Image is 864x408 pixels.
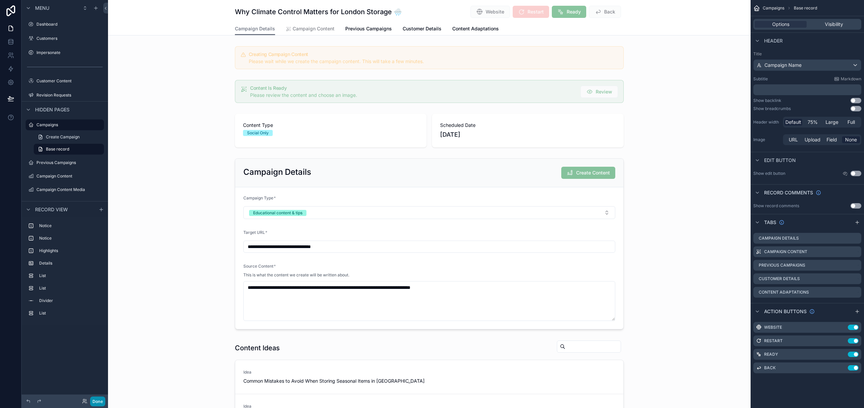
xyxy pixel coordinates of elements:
[26,19,104,30] a: Dashboard
[39,273,101,278] label: List
[764,249,807,254] label: Campaign Content
[26,171,104,182] a: Campaign Content
[764,62,802,69] span: Campaign Name
[39,310,101,316] label: List
[794,5,817,11] span: Base record
[35,5,49,11] span: Menu
[452,23,499,36] a: Content Adaptations
[764,338,783,344] label: Restart
[26,76,104,86] a: Customer Content
[36,173,103,179] label: Campaign Content
[235,23,275,35] a: Campaign Details
[39,285,101,291] label: List
[764,352,778,357] label: Ready
[753,76,768,82] label: Subtitle
[26,184,104,195] a: Campaign Content Media
[759,276,800,281] label: Customer Details
[764,189,813,196] span: Record comments
[36,36,103,41] label: Customers
[26,47,104,58] a: Impersonate
[772,21,789,28] span: Options
[39,223,101,228] label: Notice
[764,308,807,315] span: Action buttons
[34,144,104,155] a: Base record
[235,25,275,32] span: Campaign Details
[235,7,402,17] h1: Why Climate Control Matters for London Storage 🌧️
[39,261,101,266] label: Details
[35,106,70,113] span: Hidden pages
[764,219,776,226] span: Tabs
[34,132,104,142] a: Create Campaign
[26,33,104,44] a: Customers
[46,146,69,152] span: Base record
[345,25,392,32] span: Previous Campaigns
[36,22,103,27] label: Dashboard
[39,298,101,303] label: Divider
[759,236,799,241] label: Campaign Details
[36,92,103,98] label: Revision Requests
[753,98,781,103] div: Show backlink
[452,25,499,32] span: Content Adaptations
[834,76,861,82] a: Markdown
[753,59,861,71] button: Campaign Name
[764,325,782,330] label: Website
[26,90,104,101] a: Revision Requests
[403,25,441,32] span: Customer Details
[759,290,809,295] label: Content Adaptations
[36,160,103,165] label: Previous Campaigns
[22,217,108,325] div: scrollable content
[293,25,334,32] span: Campaign Content
[36,187,103,192] label: Campaign Content Media
[805,136,820,143] span: Upload
[825,21,843,28] span: Visibility
[764,37,783,44] span: Header
[753,51,861,57] label: Title
[789,136,798,143] span: URL
[826,119,838,126] span: Large
[35,206,68,213] span: Record view
[753,84,861,95] div: scrollable content
[841,76,861,82] span: Markdown
[808,119,818,126] span: 75%
[403,23,441,36] a: Customer Details
[759,263,805,268] label: Previous Campaigns
[753,119,780,125] label: Header width
[753,106,791,111] div: Show breadcrumbs
[36,78,103,84] label: Customer Content
[26,157,104,168] a: Previous Campaigns
[753,203,799,209] div: Show record comments
[764,365,776,371] label: Back
[845,136,857,143] span: None
[26,119,104,130] a: Campaigns
[753,137,780,142] label: Image
[763,5,784,11] span: Campaigns
[39,248,101,253] label: Highlights
[36,50,103,55] label: Impersonate
[847,119,855,126] span: Full
[753,171,785,176] label: Show edit button
[36,122,100,128] label: Campaigns
[345,23,392,36] a: Previous Campaigns
[785,119,801,126] span: Default
[286,23,334,36] a: Campaign Content
[90,397,105,406] button: Done
[764,157,796,164] span: Edit button
[39,236,101,241] label: Notice
[46,134,80,140] span: Create Campaign
[827,136,837,143] span: Field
